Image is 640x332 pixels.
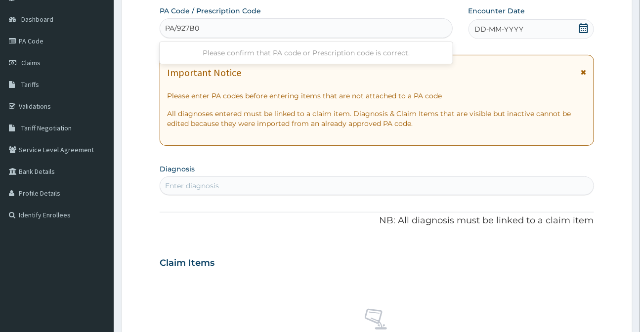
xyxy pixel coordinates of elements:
span: Claims [21,58,41,67]
label: Diagnosis [160,164,195,174]
label: PA Code / Prescription Code [160,6,261,16]
label: Encounter Date [469,6,525,16]
p: Please enter PA codes before entering items that are not attached to a PA code [167,91,586,101]
h3: Claim Items [160,258,214,269]
span: Dashboard [21,15,53,24]
p: All diagnoses entered must be linked to a claim item. Diagnosis & Claim Items that are visible bu... [167,109,586,128]
div: Please confirm that PA code or Prescription code is correct. [160,44,452,62]
span: DD-MM-YYYY [475,24,524,34]
p: NB: All diagnosis must be linked to a claim item [160,214,594,227]
h1: Important Notice [167,67,241,78]
span: Tariffs [21,80,39,89]
div: Enter diagnosis [165,181,219,191]
span: Tariff Negotiation [21,124,72,132]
